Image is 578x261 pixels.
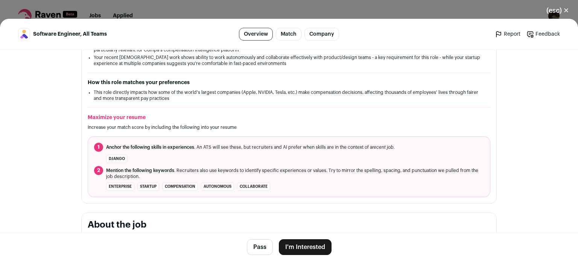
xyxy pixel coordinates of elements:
[106,144,395,150] span: . An ATS will see these, but recruiters and AI prefer when skills are in the context of a
[239,28,273,41] a: Overview
[247,239,273,255] button: Pass
[18,29,30,40] img: 22e165934736467aab7ede73471296129adb1a5d0bf81bc00fcbbb415e1d1b3f.jpg
[495,30,520,38] a: Report
[279,239,332,255] button: I'm Interested
[106,145,194,149] span: Anchor the following skills in experiences
[162,183,198,191] li: compensation
[106,183,134,191] li: enterprise
[537,2,578,19] button: Close modal
[88,219,490,231] h2: About the job
[106,167,484,180] span: . Recruiters also use keywords to identify specific experiences or values. Try to mirror the spel...
[94,166,103,175] span: 2
[237,183,270,191] li: collaborate
[94,143,103,152] span: 1
[304,28,339,41] a: Company
[94,54,484,66] li: Your recent [DEMOGRAPHIC_DATA] work shows ability to work autonomously and collaborate effectivel...
[276,28,301,41] a: Match
[372,145,395,149] i: recent job.
[88,79,490,86] h2: How this role matches your preferences
[88,114,490,121] h2: Maximize your resume
[88,124,490,130] p: Increase your match score by including the following into your resume
[137,183,159,191] li: startup
[106,155,128,163] li: Django
[33,30,107,38] span: Software Engineer, All Teams
[526,30,560,38] a: Feedback
[201,183,234,191] li: autonomous
[94,89,484,101] li: This role directly impacts how some of the world's largest companies (Apple, NVIDIA, Tesla, etc.)...
[106,168,174,173] span: Mention the following keywords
